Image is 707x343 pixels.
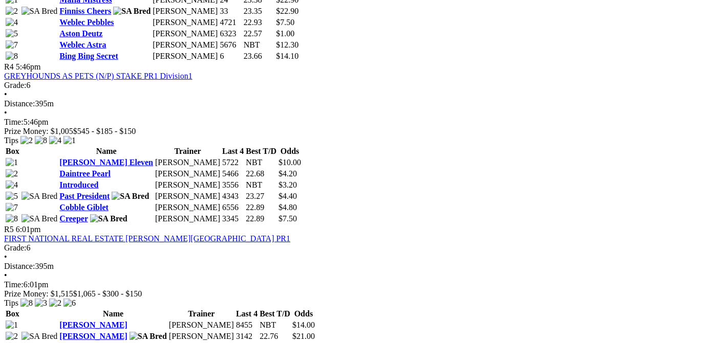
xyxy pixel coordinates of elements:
[155,214,221,224] td: [PERSON_NAME]
[152,17,218,28] td: [PERSON_NAME]
[243,6,275,16] td: 23.35
[4,72,192,80] a: GREYHOUNDS AS PETS (N/P) STAKE PR1 Division1
[222,214,244,224] td: 3345
[235,320,258,330] td: 8455
[276,7,298,15] span: $22.90
[63,299,76,308] img: 6
[222,202,244,213] td: 6556
[63,136,76,145] img: 1
[59,192,110,200] a: Past President
[245,169,277,179] td: 22.68
[59,214,88,223] a: Creeper
[278,214,297,223] span: $7.50
[49,136,61,145] img: 4
[259,320,291,330] td: NBT
[278,158,301,167] span: $10.00
[4,118,703,127] div: 5:46pm
[22,214,58,223] img: SA Bred
[259,309,291,319] th: Best T/D
[16,225,41,234] span: 6:01pm
[222,146,244,156] th: Last 4
[4,225,14,234] span: R5
[6,203,18,212] img: 7
[4,262,35,270] span: Distance:
[276,52,298,60] span: $14.10
[73,289,142,298] span: $1,065 - $300 - $150
[35,299,47,308] img: 3
[4,136,18,145] span: Tips
[4,81,703,90] div: 6
[90,214,127,223] img: SA Bred
[168,320,234,330] td: [PERSON_NAME]
[278,180,297,189] span: $3.20
[4,243,27,252] span: Grade:
[4,271,7,280] span: •
[6,147,19,155] span: Box
[243,51,275,61] td: 23.66
[219,51,242,61] td: 6
[168,309,234,319] th: Trainer
[276,29,294,38] span: $1.00
[59,309,167,319] th: Name
[219,6,242,16] td: 33
[6,18,18,27] img: 4
[59,158,153,167] a: [PERSON_NAME] Eleven
[113,7,151,16] img: SA Bred
[4,118,24,126] span: Time:
[155,191,221,201] td: [PERSON_NAME]
[6,214,18,223] img: 8
[155,169,221,179] td: [PERSON_NAME]
[20,299,33,308] img: 8
[245,191,277,201] td: 23.27
[59,332,127,340] a: [PERSON_NAME]
[276,40,298,49] span: $12.30
[219,40,242,50] td: 5676
[4,234,290,243] a: FIRST NATIONAL REAL ESTATE [PERSON_NAME][GEOGRAPHIC_DATA] PR1
[22,192,58,201] img: SA Bred
[6,309,19,318] span: Box
[4,108,7,117] span: •
[152,29,218,39] td: [PERSON_NAME]
[49,299,61,308] img: 2
[222,191,244,201] td: 4343
[59,146,154,156] th: Name
[219,17,242,28] td: 4721
[4,280,703,289] div: 6:01pm
[16,62,41,71] span: 5:46pm
[6,40,18,50] img: 7
[276,18,294,27] span: $7.50
[22,7,58,16] img: SA Bred
[245,146,277,156] th: Best T/D
[22,332,58,341] img: SA Bred
[73,127,136,135] span: $545 - $185 - $150
[235,331,258,341] td: 3142
[259,331,291,341] td: 22.76
[6,158,18,167] img: 1
[6,332,18,341] img: 2
[59,169,111,178] a: Daintree Pearl
[245,202,277,213] td: 22.89
[20,136,33,145] img: 2
[4,289,703,299] div: Prize Money: $1,515
[235,309,258,319] th: Last 4
[4,243,703,253] div: 6
[59,7,111,15] a: Finniss Cheers
[152,51,218,61] td: [PERSON_NAME]
[222,180,244,190] td: 3556
[112,192,149,201] img: SA Bred
[59,40,106,49] a: Weblec Astra
[4,299,18,307] span: Tips
[4,280,24,289] span: Time:
[222,157,244,168] td: 5722
[6,7,18,16] img: 2
[155,202,221,213] td: [PERSON_NAME]
[59,203,109,212] a: Cobble Giblet
[155,180,221,190] td: [PERSON_NAME]
[59,18,114,27] a: Weblec Pebbles
[6,52,18,61] img: 8
[6,321,18,330] img: 1
[245,157,277,168] td: NBT
[292,309,315,319] th: Odds
[219,29,242,39] td: 6323
[278,192,297,200] span: $4.40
